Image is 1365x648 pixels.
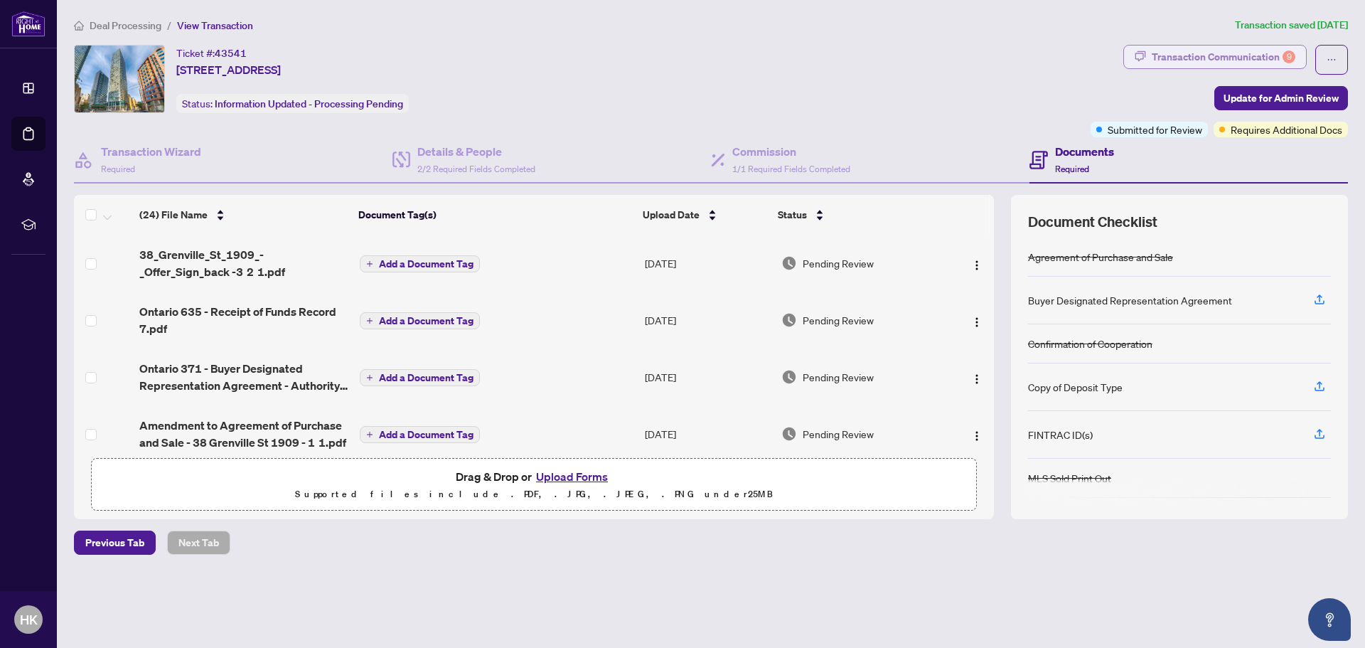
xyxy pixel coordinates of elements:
[803,369,874,385] span: Pending Review
[100,486,968,503] p: Supported files include .PDF, .JPG, .JPEG, .PNG under 25 MB
[781,426,797,442] img: Document Status
[732,164,850,174] span: 1/1 Required Fields Completed
[1214,86,1348,110] button: Update for Admin Review
[366,317,373,324] span: plus
[781,369,797,385] img: Document Status
[101,164,135,174] span: Required
[139,360,348,394] span: Ontario 371 - Buyer Designated Representation Agreement - Authority for Purchase or Lease 17 1.pdf
[781,255,797,271] img: Document Status
[971,317,983,328] img: Logo
[965,366,988,388] button: Logo
[139,417,348,451] span: Amendment to Agreement of Purchase and Sale - 38 Grenville St 1909 - 1 1.pdf
[379,316,473,326] span: Add a Document Tag
[167,17,171,33] li: /
[965,309,988,331] button: Logo
[1028,292,1232,308] div: Buyer Designated Representation Agreement
[778,207,807,223] span: Status
[1055,143,1114,160] h4: Documents
[177,19,253,32] span: View Transaction
[360,369,480,386] button: Add a Document Tag
[1028,470,1111,486] div: MLS Sold Print Out
[643,207,700,223] span: Upload Date
[971,260,983,271] img: Logo
[639,235,775,292] td: [DATE]
[971,373,983,385] img: Logo
[639,405,775,462] td: [DATE]
[101,143,201,160] h4: Transaction Wizard
[379,430,473,440] span: Add a Document Tag
[366,374,373,381] span: plus
[215,47,247,60] span: 43541
[139,303,348,337] span: Ontario 635 - Receipt of Funds Record 7.pdf
[360,426,480,443] button: Add a Document Tag
[134,195,353,235] th: (24) File Name
[971,430,983,442] img: Logo
[1028,379,1123,395] div: Copy of Deposit Type
[75,46,164,112] img: IMG-C12234515_1.jpg
[360,312,480,329] button: Add a Document Tag
[366,260,373,267] span: plus
[139,207,208,223] span: (24) File Name
[1308,598,1351,641] button: Open asap
[532,467,612,486] button: Upload Forms
[1123,45,1307,69] button: Transaction Communication9
[1028,249,1173,265] div: Agreement of Purchase and Sale
[803,426,874,442] span: Pending Review
[1224,87,1339,110] span: Update for Admin Review
[74,531,156,555] button: Previous Tab
[1028,336,1152,351] div: Confirmation of Cooperation
[90,19,161,32] span: Deal Processing
[803,255,874,271] span: Pending Review
[772,195,941,235] th: Status
[1028,427,1093,442] div: FINTRAC ID(s)
[360,255,480,273] button: Add a Document Tag
[360,425,480,444] button: Add a Document Tag
[366,431,373,438] span: plus
[360,255,480,272] button: Add a Document Tag
[379,373,473,383] span: Add a Document Tag
[11,11,45,37] img: logo
[74,21,84,31] span: home
[139,246,348,280] span: 38_Grenville_St_1909_-_Offer_Sign_back -3 2 1.pdf
[176,45,247,61] div: Ticket #:
[215,97,403,110] span: Information Updated - Processing Pending
[176,94,409,113] div: Status:
[1055,164,1089,174] span: Required
[639,349,775,405] td: [DATE]
[85,531,144,554] span: Previous Tab
[1231,122,1342,137] span: Requires Additional Docs
[417,143,535,160] h4: Details & People
[639,292,775,349] td: [DATE]
[92,459,976,511] span: Drag & Drop orUpload FormsSupported files include .PDF, .JPG, .JPEG, .PNG under25MB
[20,610,38,630] span: HK
[1283,51,1295,63] div: 9
[353,195,636,235] th: Document Tag(s)
[1108,122,1202,137] span: Submitted for Review
[637,195,773,235] th: Upload Date
[1028,212,1157,232] span: Document Checklist
[965,252,988,275] button: Logo
[167,531,230,555] button: Next Tab
[417,164,535,174] span: 2/2 Required Fields Completed
[732,143,850,160] h4: Commission
[1235,17,1348,33] article: Transaction saved [DATE]
[1327,55,1337,65] span: ellipsis
[379,259,473,269] span: Add a Document Tag
[781,312,797,328] img: Document Status
[803,312,874,328] span: Pending Review
[360,368,480,387] button: Add a Document Tag
[360,312,480,330] button: Add a Document Tag
[1152,46,1295,68] div: Transaction Communication
[456,467,612,486] span: Drag & Drop or
[176,61,281,78] span: [STREET_ADDRESS]
[965,423,988,445] button: Logo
